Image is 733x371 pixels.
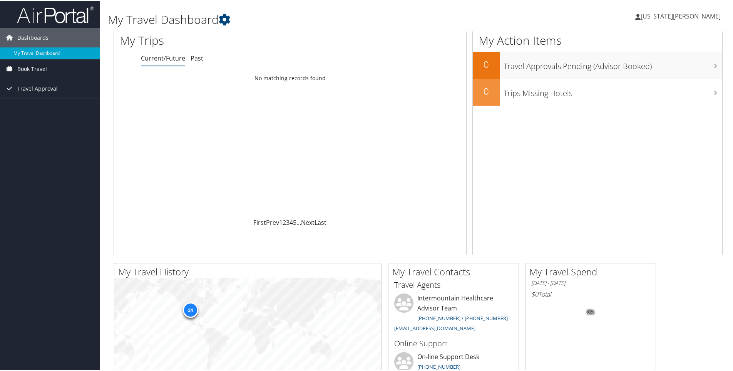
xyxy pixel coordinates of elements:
h3: Online Support [394,337,513,348]
h3: Travel Agents [394,279,513,290]
a: First [253,218,266,226]
a: Past [191,53,203,62]
span: … [296,218,301,226]
h2: My Travel History [118,265,381,278]
a: 0Travel Approvals Pending (Advisor Booked) [473,51,722,78]
a: 0Trips Missing Hotels [473,78,722,105]
a: Next [301,218,315,226]
a: [US_STATE][PERSON_NAME] [635,4,728,27]
a: Current/Future [141,53,185,62]
a: 2 [283,218,286,226]
tspan: 0% [587,309,594,314]
h2: My Travel Spend [529,265,656,278]
span: [US_STATE][PERSON_NAME] [641,11,721,20]
h2: 0 [473,57,500,70]
li: Intermountain Healthcare Advisor Team [390,293,517,334]
h1: My Travel Dashboard [108,11,522,27]
h3: Travel Approvals Pending (Advisor Booked) [504,56,722,71]
h6: Total [531,289,650,298]
img: airportal-logo.png [17,5,94,23]
a: [PHONE_NUMBER] / [PHONE_NUMBER] [417,314,508,321]
a: 1 [279,218,283,226]
a: 5 [293,218,296,226]
a: Prev [266,218,279,226]
a: 3 [286,218,290,226]
a: Last [315,218,326,226]
a: 4 [290,218,293,226]
h6: [DATE] - [DATE] [531,279,650,286]
h1: My Action Items [473,32,722,48]
span: $0 [531,289,538,298]
h1: My Trips [120,32,314,48]
div: 24 [182,302,198,317]
td: No matching records found [114,71,466,84]
a: [PHONE_NUMBER] [417,363,460,369]
span: Book Travel [17,59,47,78]
span: Dashboards [17,27,49,47]
span: Travel Approval [17,78,58,98]
h3: Trips Missing Hotels [504,83,722,98]
a: [EMAIL_ADDRESS][DOMAIN_NAME] [394,324,475,331]
h2: 0 [473,84,500,97]
h2: My Travel Contacts [392,265,519,278]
